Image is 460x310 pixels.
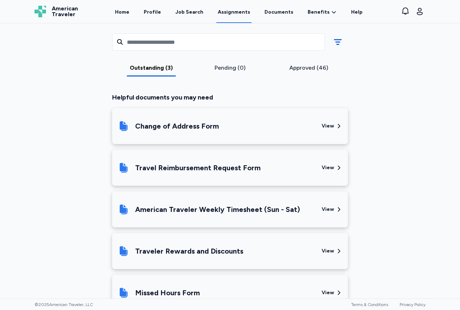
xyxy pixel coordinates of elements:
[322,206,334,213] div: View
[135,204,300,214] div: American Traveler Weekly Timesheet (Sun - Sat)
[194,64,267,72] div: Pending (0)
[52,6,78,17] span: American Traveler
[400,302,425,307] a: Privacy Policy
[322,122,334,130] div: View
[322,247,334,255] div: View
[308,9,337,16] a: Benefits
[272,64,345,72] div: Approved (46)
[351,302,388,307] a: Terms & Conditions
[112,92,348,102] div: Helpful documents you may need
[135,288,200,298] div: Missed Hours Form
[322,164,334,171] div: View
[135,246,243,256] div: Traveler Rewards and Discounts
[34,302,93,307] span: © 2025 American Traveler, LLC
[34,6,46,17] img: Logo
[216,1,252,23] a: Assignments
[322,289,334,296] div: View
[308,9,330,16] span: Benefits
[115,64,188,72] div: Outstanding (3)
[135,121,219,131] div: Change of Address Form
[135,163,261,173] div: Travel Reimbursement Request Form
[175,9,203,16] div: Job Search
